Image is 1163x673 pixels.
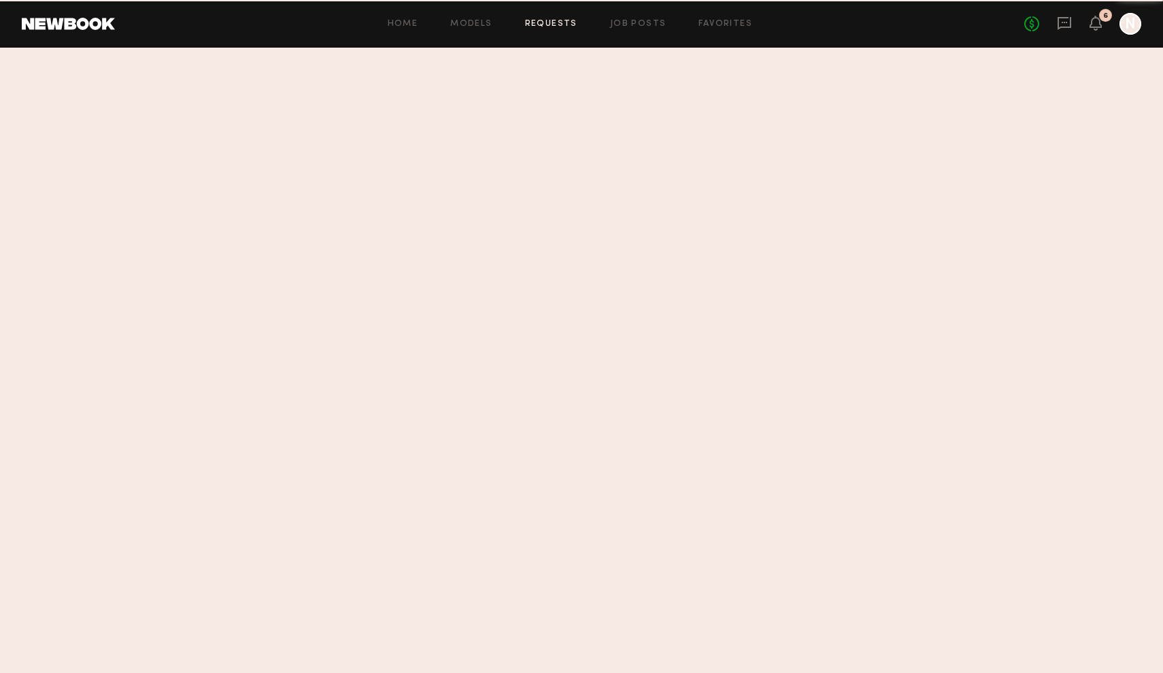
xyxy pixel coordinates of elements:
[525,20,577,29] a: Requests
[610,20,667,29] a: Job Posts
[388,20,418,29] a: Home
[698,20,752,29] a: Favorites
[1103,12,1108,20] div: 6
[1119,13,1141,35] a: N
[450,20,492,29] a: Models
